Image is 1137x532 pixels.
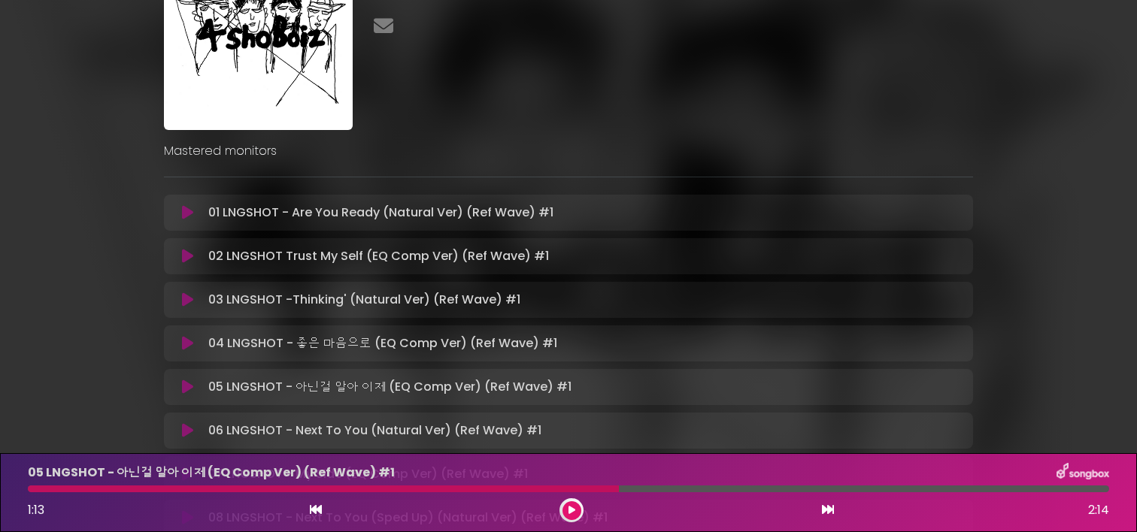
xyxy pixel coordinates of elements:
p: 05 LNGSHOT - 아닌걸 알아 이제 (EQ Comp Ver) (Ref Wave) #1 [208,378,572,396]
p: Mastered monitors [164,142,973,160]
p: 02 LNGSHOT Trust My Self (EQ Comp Ver) (Ref Wave) #1 [208,247,549,265]
img: songbox-logo-white.png [1057,463,1109,482]
p: 06 LNGSHOT - Next To You (Natural Ver) (Ref Wave) #1 [208,422,541,440]
span: 2:14 [1088,501,1109,519]
p: 04 LNGSHOT - 좋은 마음으로 (EQ Comp Ver) (Ref Wave) #1 [208,334,557,352]
span: 1:13 [28,501,44,518]
p: 05 LNGSHOT - 아닌걸 알아 이제 (EQ Comp Ver) (Ref Wave) #1 [28,464,395,482]
p: 03 LNGSHOT -Thinking' (Natural Ver) (Ref Wave) #1 [208,291,520,309]
p: 01 LNGSHOT - Are You Ready (Natural Ver) (Ref Wave) #1 [208,204,553,222]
